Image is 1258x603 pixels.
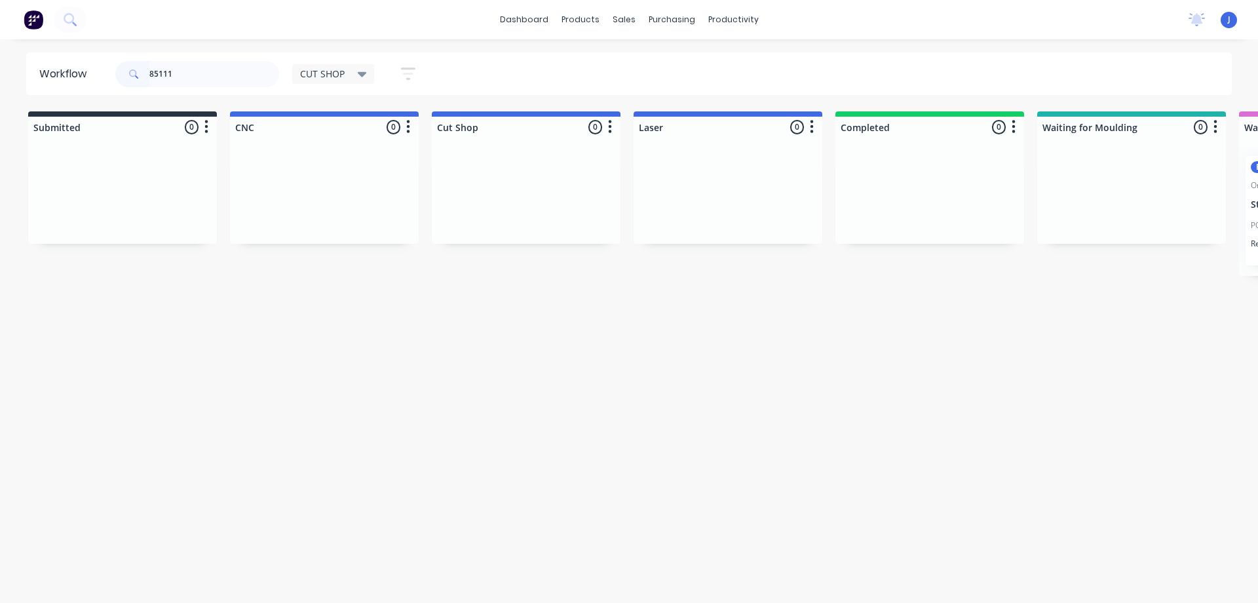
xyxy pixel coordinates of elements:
[1228,14,1230,26] span: J
[300,67,345,81] span: CUT SHOP
[39,66,93,82] div: Workflow
[606,10,642,29] div: sales
[24,10,43,29] img: Factory
[493,10,555,29] a: dashboard
[642,10,702,29] div: purchasing
[555,10,606,29] div: products
[149,61,279,87] input: Search for orders...
[702,10,765,29] div: productivity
